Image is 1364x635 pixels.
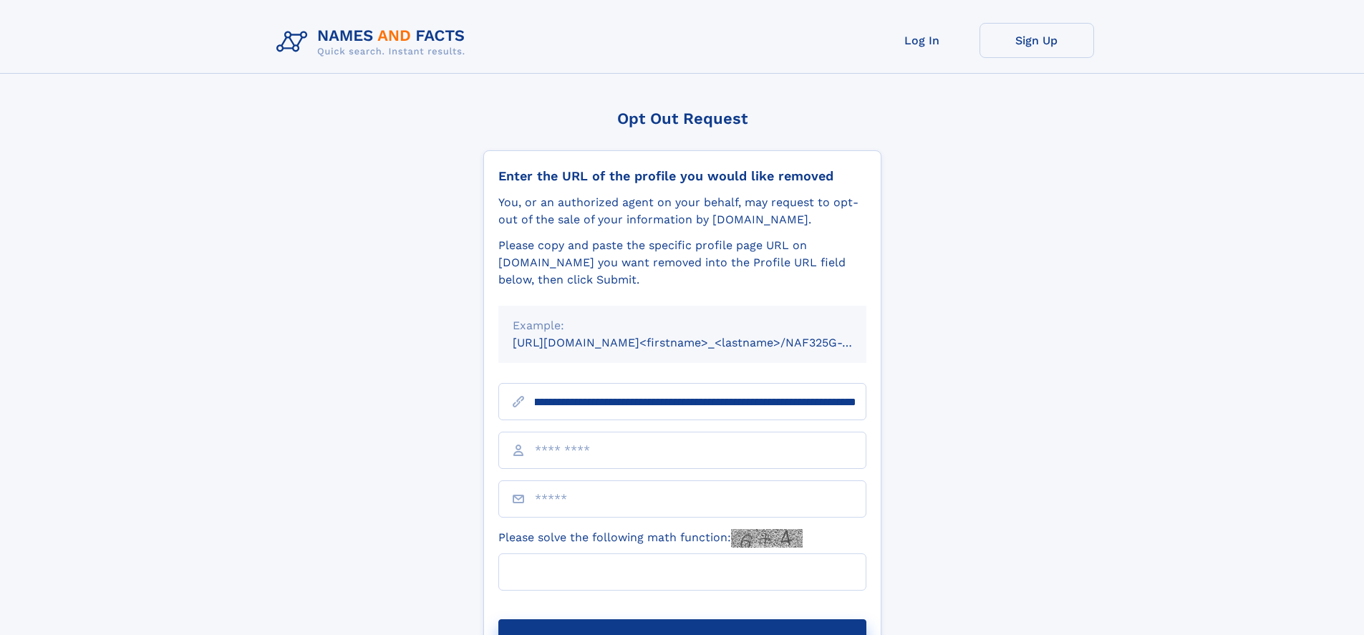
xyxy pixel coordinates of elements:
[498,168,866,184] div: Enter the URL of the profile you would like removed
[498,529,803,548] label: Please solve the following math function:
[271,23,477,62] img: Logo Names and Facts
[483,110,881,127] div: Opt Out Request
[513,317,852,334] div: Example:
[498,194,866,228] div: You, or an authorized agent on your behalf, may request to opt-out of the sale of your informatio...
[498,237,866,289] div: Please copy and paste the specific profile page URL on [DOMAIN_NAME] you want removed into the Pr...
[980,23,1094,58] a: Sign Up
[513,336,894,349] small: [URL][DOMAIN_NAME]<firstname>_<lastname>/NAF325G-xxxxxxxx
[865,23,980,58] a: Log In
